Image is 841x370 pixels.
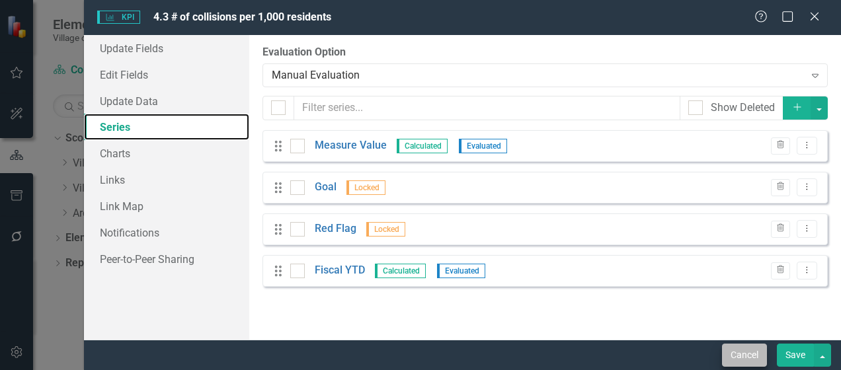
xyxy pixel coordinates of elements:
a: Fiscal YTD [315,263,365,278]
a: Series [84,114,249,140]
a: Link Map [84,193,249,219]
input: Filter series... [294,96,680,120]
a: Charts [84,140,249,166]
a: Goal [315,180,337,195]
span: Calculated [375,264,426,278]
a: Red Flag [315,221,356,237]
a: Peer-to-Peer Sharing [84,246,249,272]
a: Notifications [84,219,249,246]
a: Links [84,166,249,193]
button: Cancel [722,344,767,367]
a: Update Data [84,88,249,114]
div: Manual Evaluation [272,67,804,83]
a: Update Fields [84,35,249,61]
span: 4.3 # of collisions per 1,000 residents [153,11,331,23]
a: Measure Value [315,138,387,153]
span: Calculated [397,139,448,153]
span: Locked [366,222,405,237]
label: Evaluation Option [262,45,828,60]
span: KPI [97,11,140,24]
span: Locked [346,180,385,195]
span: Evaluated [437,264,485,278]
button: Save [777,344,814,367]
a: Edit Fields [84,61,249,88]
div: Show Deleted [711,100,775,116]
span: Evaluated [459,139,507,153]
